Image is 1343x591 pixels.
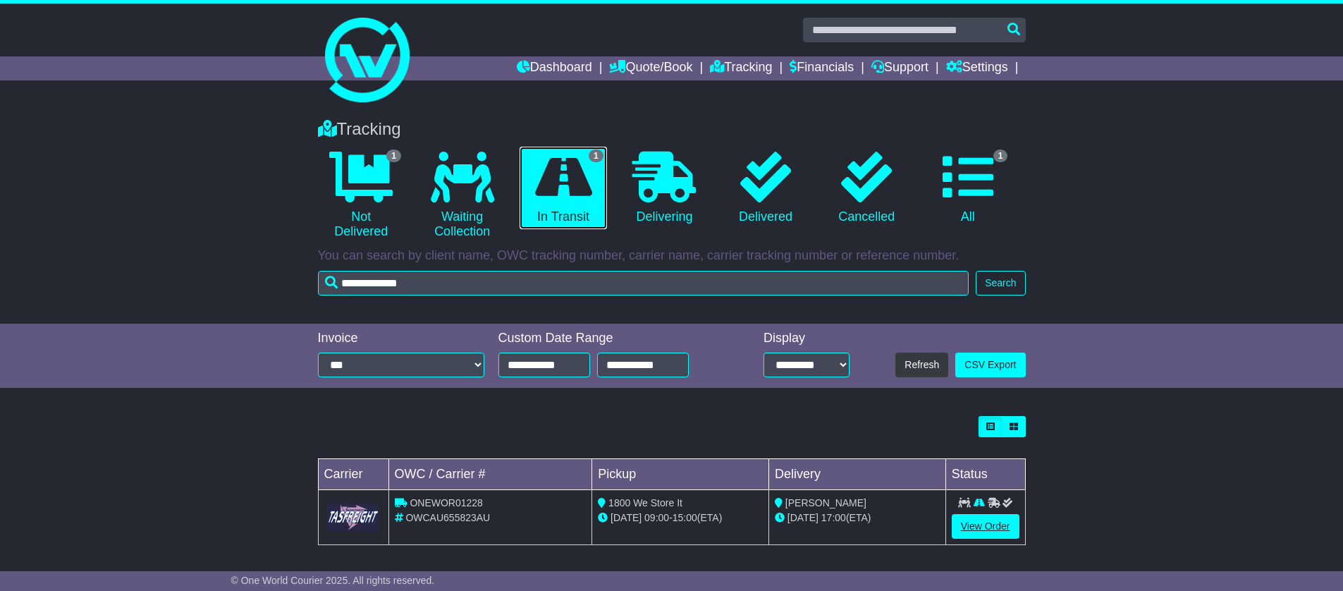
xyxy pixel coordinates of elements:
[993,150,1008,162] span: 1
[318,248,1026,264] p: You can search by client name, OWC tracking number, carrier name, carrier tracking number or refe...
[592,459,769,490] td: Pickup
[924,147,1011,230] a: 1 All
[775,511,940,525] div: (ETA)
[673,512,697,523] span: 15:00
[598,511,763,525] div: - (ETA)
[644,512,669,523] span: 09:00
[945,459,1025,490] td: Status
[419,147,505,245] a: Waiting Collection
[823,147,910,230] a: Cancelled
[722,147,809,230] a: Delivered
[790,56,854,80] a: Financials
[405,512,490,523] span: OWCAU655823AU
[498,331,725,346] div: Custom Date Range
[311,119,1033,140] div: Tracking
[946,56,1008,80] a: Settings
[327,504,380,531] img: GetCarrierServiceLogo
[318,331,484,346] div: Invoice
[608,497,682,508] span: 1800 We Store It
[976,271,1025,295] button: Search
[517,56,592,80] a: Dashboard
[768,459,945,490] td: Delivery
[410,497,482,508] span: ONEWOR01228
[388,459,592,490] td: OWC / Carrier #
[231,575,435,586] span: © One World Courier 2025. All rights reserved.
[520,147,606,230] a: 1 In Transit
[871,56,928,80] a: Support
[955,353,1025,377] a: CSV Export
[787,512,818,523] span: [DATE]
[710,56,772,80] a: Tracking
[386,150,401,162] span: 1
[821,512,846,523] span: 17:00
[318,147,405,245] a: 1 Not Delivered
[621,147,708,230] a: Delivering
[611,512,642,523] span: [DATE]
[318,459,388,490] td: Carrier
[785,497,866,508] span: [PERSON_NAME]
[895,353,948,377] button: Refresh
[609,56,692,80] a: Quote/Book
[764,331,850,346] div: Display
[589,150,603,162] span: 1
[952,514,1019,539] a: View Order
